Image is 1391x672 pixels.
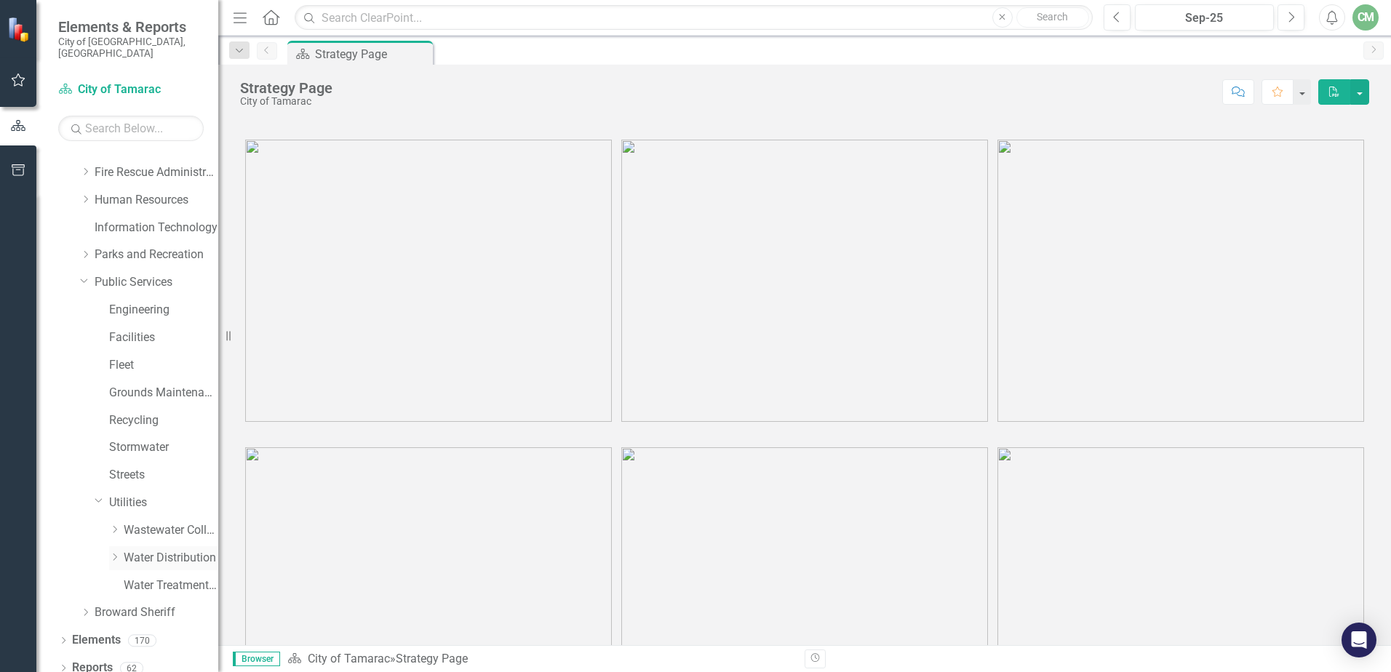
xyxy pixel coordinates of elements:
[58,36,204,60] small: City of [GEOGRAPHIC_DATA], [GEOGRAPHIC_DATA]
[124,522,218,539] a: Wastewater Collection
[240,96,332,107] div: City of Tamarac
[109,467,218,484] a: Streets
[95,274,218,291] a: Public Services
[233,652,280,666] span: Browser
[245,140,612,422] img: tamarac1%20v3.png
[109,412,218,429] a: Recycling
[1352,4,1379,31] button: CM
[315,45,429,63] div: Strategy Page
[95,604,218,621] a: Broward Sheriff
[287,651,794,668] div: »
[308,652,390,665] a: City of Tamarac
[58,18,204,36] span: Elements & Reports
[109,495,218,511] a: Utilities
[124,577,218,594] a: Water Treatment Plant
[128,634,156,647] div: 170
[240,80,332,96] div: Strategy Page
[95,247,218,263] a: Parks and Recreation
[58,81,204,98] a: City of Tamarac
[95,192,218,209] a: Human Resources
[1140,9,1269,27] div: Sep-25
[95,220,218,236] a: Information Technology
[109,329,218,346] a: Facilities
[1016,7,1089,28] button: Search
[109,302,218,319] a: Engineering
[109,357,218,374] a: Fleet
[7,17,33,42] img: ClearPoint Strategy
[396,652,468,665] div: Strategy Page
[997,140,1364,422] img: tamarac3%20v3.png
[1342,623,1376,657] div: Open Intercom Messenger
[72,632,121,649] a: Elements
[95,164,218,181] a: Fire Rescue Administration
[58,116,204,141] input: Search Below...
[109,385,218,401] a: Grounds Maintenance
[1135,4,1274,31] button: Sep-25
[621,140,988,422] img: tamarac2%20v3.png
[295,5,1093,31] input: Search ClearPoint...
[109,439,218,456] a: Stormwater
[124,550,218,567] a: Water Distribution
[1037,11,1068,23] span: Search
